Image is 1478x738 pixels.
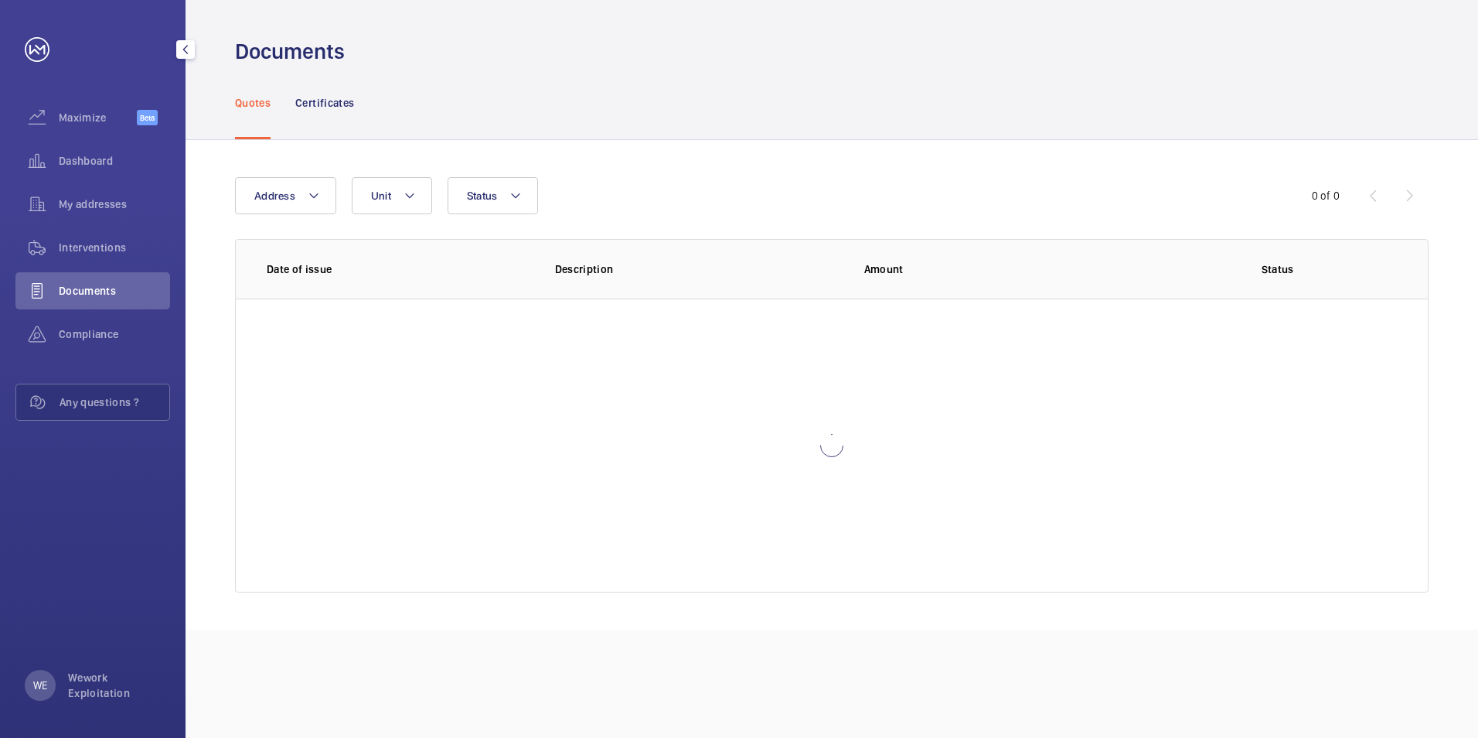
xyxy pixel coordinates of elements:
span: Interventions [59,240,170,255]
button: Address [235,177,336,214]
button: Unit [352,177,432,214]
span: Any questions ? [60,395,169,410]
p: Date of issue [267,261,530,277]
p: Amount [864,261,1134,277]
p: Status [1158,261,1397,277]
span: Dashboard [59,153,170,169]
span: Maximize [59,110,137,125]
p: WE [33,678,47,693]
span: Documents [59,283,170,299]
p: Quotes [235,95,271,111]
span: Unit [371,190,391,202]
p: Certificates [295,95,354,111]
span: Beta [137,110,158,125]
span: Address [254,190,295,202]
div: 0 of 0 [1312,188,1340,203]
span: My addresses [59,196,170,212]
p: Description [555,261,839,277]
p: Wework Exploitation [68,670,161,701]
span: Compliance [59,326,170,342]
h1: Documents [235,37,345,66]
button: Status [448,177,539,214]
span: Status [467,190,498,202]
